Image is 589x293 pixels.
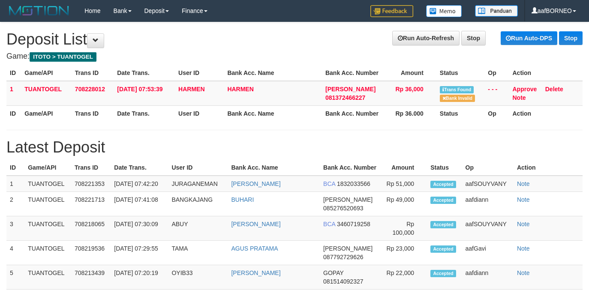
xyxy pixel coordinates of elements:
span: 1832033566 [337,180,370,187]
a: Note [517,180,530,187]
a: Note [512,94,526,101]
span: Bank is not match [440,95,475,102]
th: Action [509,105,583,121]
th: Trans ID [71,160,111,176]
td: Rp 23,000 [381,241,427,265]
span: BCA [323,221,335,227]
th: Game/API [21,105,72,121]
span: BCA [323,180,335,187]
span: ITOTO > TUANTOGEL [30,52,96,62]
th: Date Trans. [111,160,168,176]
th: Trans ID [72,105,114,121]
span: 087792729626 [323,254,363,260]
td: TAMA [168,241,228,265]
img: Button%20Memo.svg [426,5,462,17]
td: Rp 51,000 [381,176,427,192]
td: JURAGANEMAN [168,176,228,192]
h1: Deposit List [6,31,583,48]
span: Accepted [430,270,456,277]
th: Op [462,160,514,176]
td: 708213439 [71,265,111,290]
a: AGUS PRATAMA [231,245,278,252]
th: Date Trans. [114,105,175,121]
td: BANGKAJANG [168,192,228,216]
span: Accepted [430,245,456,253]
td: TUANTOGEL [24,192,71,216]
th: Rp 36.000 [388,105,436,121]
a: BUHARI [231,196,254,203]
span: Accepted [430,197,456,204]
td: Rp 22,000 [381,265,427,290]
a: Stop [559,31,583,45]
span: 081514092327 [323,278,363,285]
img: Feedback.jpg [370,5,413,17]
td: aafSOUYVANY [462,176,514,192]
a: Run Auto-DPS [501,31,557,45]
td: 708218065 [71,216,111,241]
td: TUANTOGEL [24,216,71,241]
th: Bank Acc. Number [322,65,388,81]
th: ID [6,65,21,81]
th: Bank Acc. Name [228,160,320,176]
a: Delete [545,86,563,93]
td: aafSOUYVANY [462,216,514,241]
th: Bank Acc. Name [224,65,322,81]
span: [PERSON_NAME] [323,196,373,203]
th: Bank Acc. Number [322,105,388,121]
th: Status [436,105,485,121]
a: [PERSON_NAME] [231,221,280,227]
img: MOTION_logo.png [6,4,72,17]
a: Note [517,196,530,203]
td: aafGavi [462,241,514,265]
a: Approve [512,86,537,93]
td: - - - [484,81,509,106]
th: Op [484,65,509,81]
td: [DATE] 07:41:08 [111,192,168,216]
td: 5 [6,265,24,290]
span: 085276520693 [323,205,363,212]
td: [DATE] 07:20:19 [111,265,168,290]
a: [PERSON_NAME] [231,269,280,276]
td: 1 [6,176,24,192]
span: [DATE] 07:53:39 [117,86,162,93]
td: ABUY [168,216,228,241]
span: 708228012 [75,86,105,93]
td: [DATE] 07:29:55 [111,241,168,265]
a: Run Auto-Refresh [392,31,460,45]
a: Stop [461,31,486,45]
td: 4 [6,241,24,265]
td: Rp 49,000 [381,192,427,216]
span: [PERSON_NAME] [323,245,373,252]
td: 3 [6,216,24,241]
a: Note [517,221,530,227]
span: 081372466227 [325,94,365,101]
a: [PERSON_NAME] [231,180,280,187]
td: 708219536 [71,241,111,265]
span: GOPAY [323,269,343,276]
th: Game/API [24,160,71,176]
td: [DATE] 07:30:09 [111,216,168,241]
td: Rp 100,000 [381,216,427,241]
th: Date Trans. [114,65,175,81]
td: TUANTOGEL [24,176,71,192]
span: Rp 36,000 [395,86,423,93]
th: User ID [168,160,228,176]
h4: Game: [6,52,583,61]
td: TUANTOGEL [24,241,71,265]
th: Op [484,105,509,121]
a: HARMEN [227,86,253,93]
span: Similar transaction found [440,86,474,93]
th: Status [427,160,462,176]
span: [PERSON_NAME] [325,86,376,93]
th: Trans ID [72,65,114,81]
img: panduan.png [475,5,518,17]
th: Amount [381,160,427,176]
th: Bank Acc. Number [320,160,381,176]
td: OYIB33 [168,265,228,290]
td: TUANTOGEL [21,81,72,106]
td: 708221353 [71,176,111,192]
th: Action [509,65,583,81]
h1: Latest Deposit [6,139,583,156]
td: aafdiann [462,192,514,216]
th: Game/API [21,65,72,81]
